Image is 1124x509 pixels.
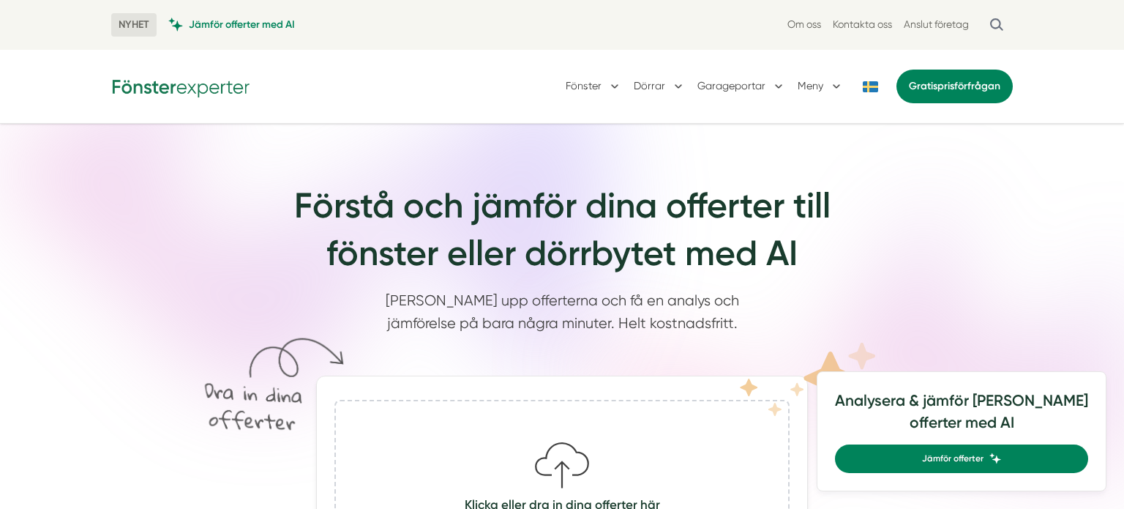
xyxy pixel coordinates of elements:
img: Fönsterexperter Logotyp [111,75,250,97]
button: Dörrar [634,67,686,105]
a: Kontakta oss [833,18,892,31]
span: NYHET [111,13,157,37]
a: Jämför offerter [835,445,1088,473]
button: Garageportar [697,67,786,105]
span: Jämför offerter med AI [189,18,295,31]
a: Jämför offerter med AI [168,18,295,31]
button: Fönster [566,67,622,105]
button: Meny [798,67,844,105]
p: [PERSON_NAME] upp offerterna och få en analys och jämförelse på bara några minuter. Helt kostnads... [375,289,749,343]
h1: Förstå och jämför dina offerter till fönster eller dörrbytet med AI [192,182,932,289]
a: Om oss [787,18,821,31]
a: Gratisprisförfrågan [896,70,1013,103]
img: Dra in offerter här. [185,325,346,442]
span: Gratis [909,80,937,92]
span: Jämför offerter [922,452,983,466]
h4: Analysera & jämför [PERSON_NAME] offerter med AI [835,390,1088,445]
a: Anslut företag [904,18,969,31]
